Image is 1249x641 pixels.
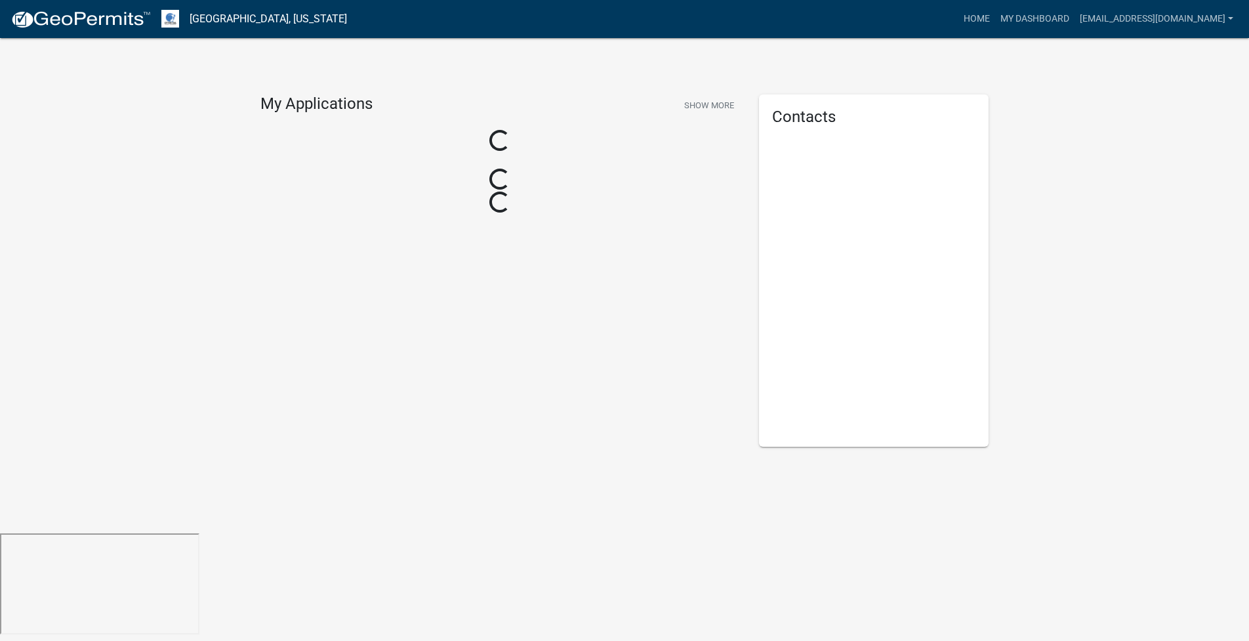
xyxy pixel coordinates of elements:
a: Home [958,7,995,31]
h4: My Applications [260,94,373,114]
a: My Dashboard [995,7,1075,31]
a: [GEOGRAPHIC_DATA], [US_STATE] [190,8,347,30]
img: Otter Tail County, Minnesota [161,10,179,28]
h5: Contacts [772,108,975,127]
button: Show More [679,94,739,116]
a: [EMAIL_ADDRESS][DOMAIN_NAME] [1075,7,1239,31]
